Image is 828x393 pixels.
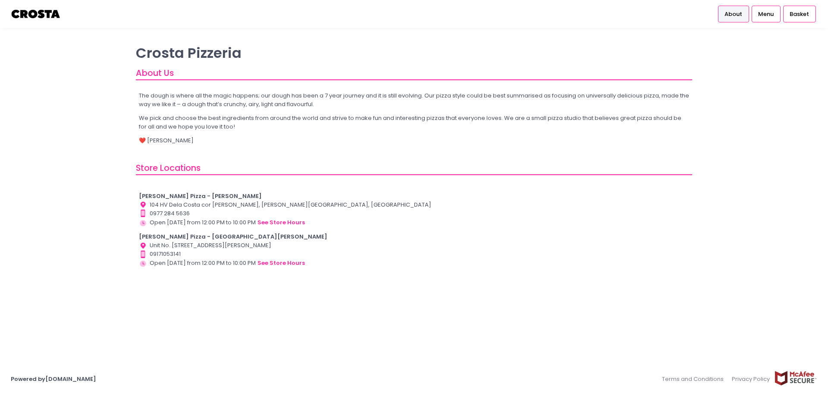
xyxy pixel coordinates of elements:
div: 0977 284 5636 [139,209,690,218]
div: About Us [136,67,692,80]
div: Unit No. [STREET_ADDRESS][PERSON_NAME] [139,241,690,250]
p: The dough is where all the magic happens; our dough has been a 7 year journey and it is still evo... [139,91,690,108]
p: ❤️ [PERSON_NAME] [139,136,690,145]
img: mcafee-secure [774,371,817,386]
div: Open [DATE] from 12:00 PM to 10:00 PM [139,258,690,268]
p: Crosta Pizzeria [136,44,692,61]
img: logo [11,6,61,22]
div: 104 HV Dela Costa cor [PERSON_NAME], [PERSON_NAME][GEOGRAPHIC_DATA], [GEOGRAPHIC_DATA] [139,201,690,209]
button: see store hours [257,218,305,227]
span: About [724,10,742,19]
p: We pick and choose the best ingredients from around the world and strive to make fun and interest... [139,114,690,131]
a: About [718,6,749,22]
span: Menu [758,10,774,19]
div: Store Locations [136,162,692,175]
div: 09171053141 [139,250,690,258]
span: Basket [790,10,809,19]
button: see store hours [257,258,305,268]
div: Open [DATE] from 12:00 PM to 10:00 PM [139,218,690,227]
a: Terms and Conditions [662,371,728,387]
b: [PERSON_NAME] Pizza - [GEOGRAPHIC_DATA][PERSON_NAME] [139,233,327,241]
a: Powered by[DOMAIN_NAME] [11,375,96,383]
a: Menu [752,6,781,22]
b: [PERSON_NAME] Pizza - [PERSON_NAME] [139,192,262,200]
a: Privacy Policy [728,371,775,387]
